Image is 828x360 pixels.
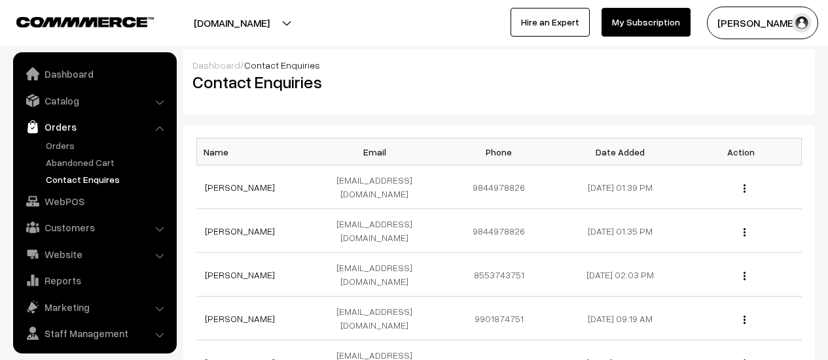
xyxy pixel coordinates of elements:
[317,253,439,297] td: [EMAIL_ADDRESS][DOMAIN_NAME]
[192,72,490,92] h2: Contact Enquiries
[707,7,818,39] button: [PERSON_NAME]
[439,209,560,253] td: 9844978826
[439,139,560,165] th: Phone
[560,139,681,165] th: Date Added
[148,7,315,39] button: [DOMAIN_NAME]
[16,216,172,239] a: Customers
[16,242,172,266] a: Website
[317,139,439,165] th: Email
[602,8,691,37] a: My Subscription
[16,321,172,345] a: Staff Management
[43,172,172,186] a: Contact Enquires
[43,139,172,152] a: Orders
[16,13,131,29] a: COMMMERCE
[16,269,172,292] a: Reports
[16,189,172,213] a: WebPOS
[792,13,812,33] img: user
[439,165,560,209] td: 9844978826
[192,58,806,72] div: /
[205,313,275,324] a: [PERSON_NAME]
[511,8,590,37] a: Hire an Expert
[681,139,802,165] th: Action
[244,59,320,71] span: Contact Enquiries
[192,59,240,71] a: Dashboard
[16,17,154,27] img: COMMMERCE
[560,253,681,297] td: [DATE] 02:03 PM
[744,272,746,280] img: Menu
[197,139,318,165] th: Name
[439,253,560,297] td: 8553743751
[744,316,746,324] img: Menu
[16,295,172,319] a: Marketing
[317,297,439,340] td: [EMAIL_ADDRESS][DOMAIN_NAME]
[560,209,681,253] td: [DATE] 01:35 PM
[439,297,560,340] td: 9901874751
[43,155,172,169] a: Abandoned Cart
[744,228,746,237] img: Menu
[560,165,681,209] td: [DATE] 01:39 PM
[205,225,275,237] a: [PERSON_NAME]
[16,115,172,139] a: Orders
[560,297,681,340] td: [DATE] 09:19 AM
[317,209,439,253] td: [EMAIL_ADDRESS][DOMAIN_NAME]
[205,182,275,193] a: [PERSON_NAME]
[16,62,172,86] a: Dashboard
[205,269,275,280] a: [PERSON_NAME]
[16,89,172,112] a: Catalog
[744,184,746,193] img: Menu
[317,165,439,209] td: [EMAIL_ADDRESS][DOMAIN_NAME]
